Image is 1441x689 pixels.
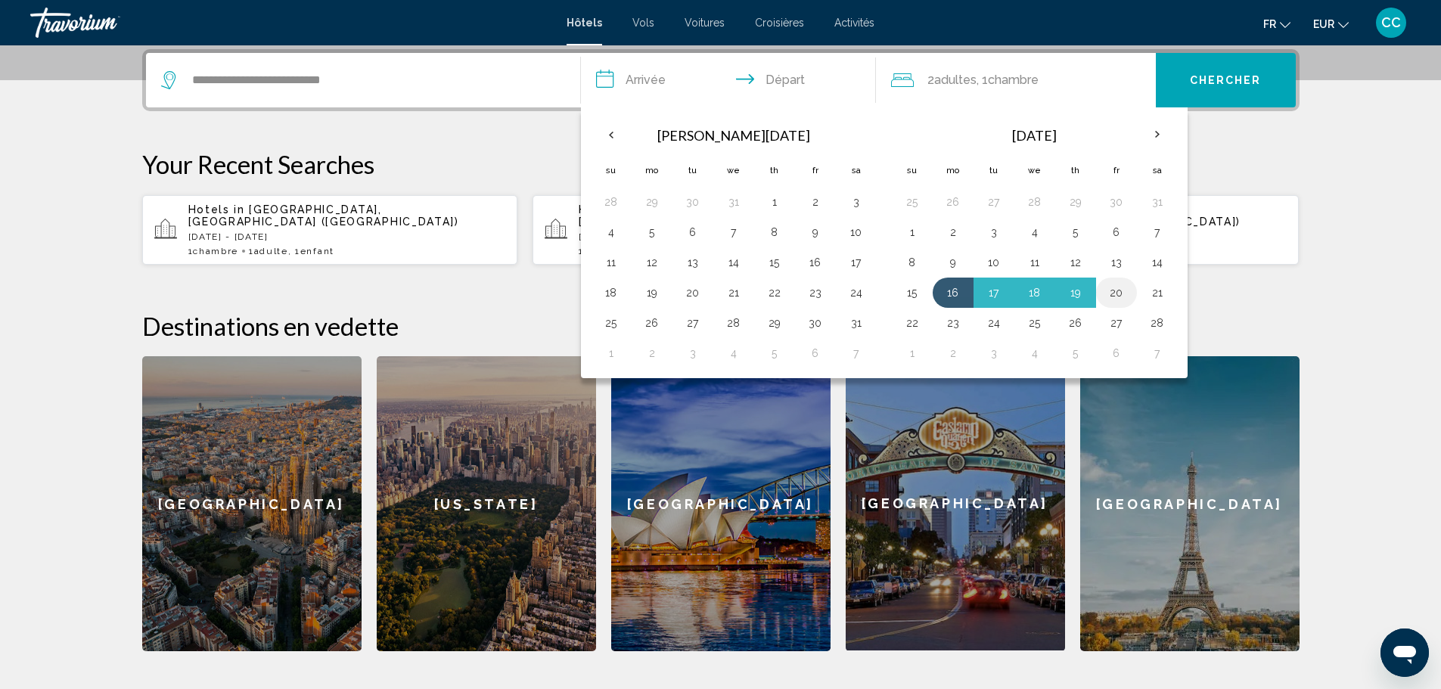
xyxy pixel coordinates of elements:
[1023,343,1047,364] button: Day 4
[1023,282,1047,303] button: Day 18
[1156,53,1296,107] button: Chercher
[681,282,705,303] button: Day 20
[599,252,623,273] button: Day 11
[1064,343,1088,364] button: Day 5
[722,191,746,213] button: Day 31
[1137,117,1178,152] button: Next month
[1381,15,1401,30] span: CC
[1313,18,1334,30] span: EUR
[579,203,849,228] span: [GEOGRAPHIC_DATA], [GEOGRAPHIC_DATA] ([GEOGRAPHIC_DATA])
[900,343,924,364] button: Day 1
[900,191,924,213] button: Day 25
[982,312,1006,334] button: Day 24
[300,246,334,256] span: Enfant
[30,8,551,38] a: Travorium
[142,194,518,265] button: Hotels in [GEOGRAPHIC_DATA], [GEOGRAPHIC_DATA] ([GEOGRAPHIC_DATA])[DATE] - [DATE]1Chambre1Adulte,...
[846,356,1065,651] a: [GEOGRAPHIC_DATA]
[640,312,664,334] button: Day 26
[632,17,654,29] a: Vols
[142,356,362,651] a: [GEOGRAPHIC_DATA]
[941,312,965,334] button: Day 23
[844,252,868,273] button: Day 17
[941,252,965,273] button: Day 9
[982,222,1006,243] button: Day 3
[934,73,977,87] span: Adultes
[188,203,245,216] span: Hotels in
[755,17,804,29] a: Croisières
[1023,312,1047,334] button: Day 25
[1190,75,1262,87] span: Chercher
[188,246,238,256] span: 1
[1080,356,1300,651] a: [GEOGRAPHIC_DATA]
[900,252,924,273] button: Day 8
[1104,312,1129,334] button: Day 27
[1145,252,1169,273] button: Day 14
[640,222,664,243] button: Day 5
[188,231,506,242] p: [DATE] - [DATE]
[900,312,924,334] button: Day 22
[142,311,1300,341] h2: Destinations en vedette
[579,203,635,216] span: Hotels in
[567,17,602,29] a: Hôtels
[681,222,705,243] button: Day 6
[640,282,664,303] button: Day 19
[1263,13,1290,35] button: Change language
[1371,7,1411,39] button: User Menu
[188,203,459,228] span: [GEOGRAPHIC_DATA], [GEOGRAPHIC_DATA] ([GEOGRAPHIC_DATA])
[803,222,828,243] button: Day 9
[844,282,868,303] button: Day 24
[982,343,1006,364] button: Day 3
[941,191,965,213] button: Day 26
[193,246,238,256] span: Chambre
[900,222,924,243] button: Day 1
[1145,343,1169,364] button: Day 7
[762,282,787,303] button: Day 22
[681,343,705,364] button: Day 3
[900,282,924,303] button: Day 15
[1104,252,1129,273] button: Day 13
[803,252,828,273] button: Day 16
[803,191,828,213] button: Day 2
[762,312,787,334] button: Day 29
[803,343,828,364] button: Day 6
[288,246,334,256] span: , 1
[982,282,1006,303] button: Day 17
[762,222,787,243] button: Day 8
[722,252,746,273] button: Day 14
[591,117,632,152] button: Previous month
[988,73,1039,87] span: Chambre
[1145,312,1169,334] button: Day 28
[834,17,874,29] span: Activités
[1104,222,1129,243] button: Day 6
[599,191,623,213] button: Day 28
[1145,191,1169,213] button: Day 31
[941,222,965,243] button: Day 2
[249,246,288,256] span: 1
[254,246,288,256] span: Adulte
[611,356,831,651] a: [GEOGRAPHIC_DATA]
[1064,282,1088,303] button: Day 19
[876,53,1156,107] button: Travelers: 2 adults, 0 children
[146,53,1296,107] div: Search widget
[685,17,725,29] span: Voitures
[1313,13,1349,35] button: Change currency
[1023,222,1047,243] button: Day 4
[722,282,746,303] button: Day 21
[844,312,868,334] button: Day 31
[762,191,787,213] button: Day 1
[681,312,705,334] button: Day 27
[762,252,787,273] button: Day 15
[599,282,623,303] button: Day 18
[377,356,596,651] a: [US_STATE]
[599,312,623,334] button: Day 25
[1380,628,1429,677] iframe: Bouton de lancement de la fenêtre de messagerie
[533,194,908,265] button: Hotels in [GEOGRAPHIC_DATA], [GEOGRAPHIC_DATA] ([GEOGRAPHIC_DATA])[DATE] - [DATE]1Chambre1Adulte,...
